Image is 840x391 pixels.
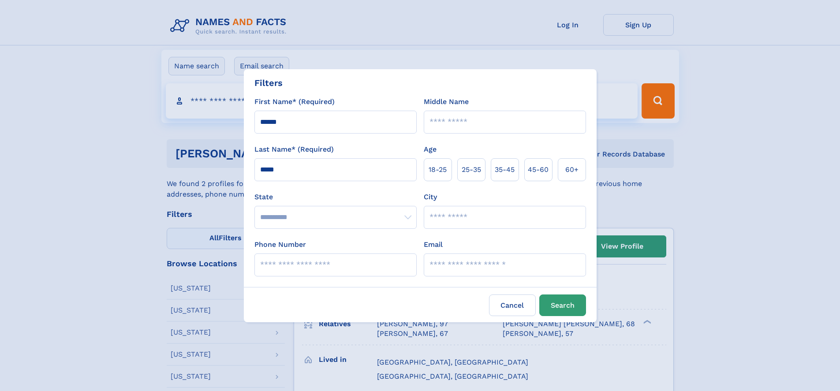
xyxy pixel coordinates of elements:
span: 18‑25 [429,164,447,175]
label: City [424,192,437,202]
span: 25‑35 [462,164,481,175]
span: 45‑60 [528,164,549,175]
div: Filters [254,76,283,89]
label: Phone Number [254,239,306,250]
span: 35‑45 [495,164,515,175]
span: 60+ [565,164,579,175]
label: Cancel [489,294,536,316]
label: Last Name* (Required) [254,144,334,155]
label: State [254,192,417,202]
label: Middle Name [424,97,469,107]
button: Search [539,294,586,316]
label: Email [424,239,443,250]
label: First Name* (Required) [254,97,335,107]
label: Age [424,144,437,155]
